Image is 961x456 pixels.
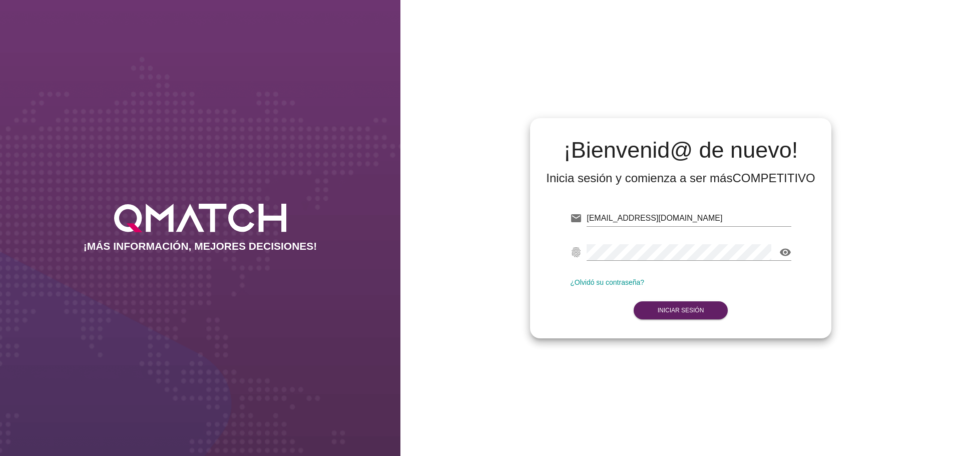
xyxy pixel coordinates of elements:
[587,210,791,226] input: E-mail
[84,240,317,252] h2: ¡MÁS INFORMACIÓN, MEJORES DECISIONES!
[546,138,815,162] h2: ¡Bienvenid@ de nuevo!
[570,246,582,258] i: fingerprint
[570,278,644,286] a: ¿Olvidó su contraseña?
[658,307,704,314] strong: Iniciar Sesión
[546,170,815,186] div: Inicia sesión y comienza a ser más
[570,212,582,224] i: email
[732,171,815,185] strong: COMPETITIVO
[634,301,728,319] button: Iniciar Sesión
[779,246,791,258] i: visibility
